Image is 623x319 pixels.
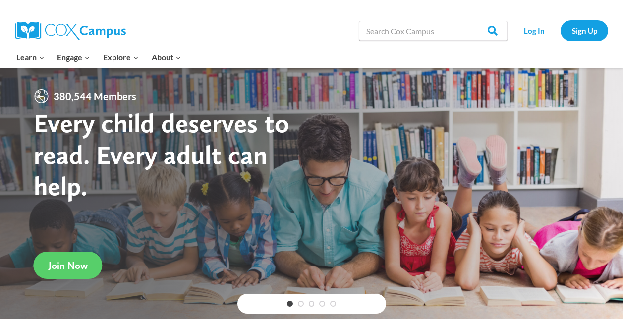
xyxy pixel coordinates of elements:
[330,301,336,307] a: 5
[512,20,608,41] nav: Secondary Navigation
[34,107,289,202] strong: Every child deserves to read. Every adult can help.
[561,20,608,41] a: Sign Up
[34,252,103,279] a: Join Now
[512,20,556,41] a: Log In
[287,301,293,307] a: 1
[309,301,315,307] a: 3
[10,47,187,68] nav: Primary Navigation
[359,21,508,41] input: Search Cox Campus
[50,88,140,104] span: 380,544 Members
[103,51,139,64] span: Explore
[15,22,126,40] img: Cox Campus
[16,51,45,64] span: Learn
[49,260,88,271] span: Join Now
[319,301,325,307] a: 4
[152,51,181,64] span: About
[57,51,90,64] span: Engage
[298,301,304,307] a: 2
